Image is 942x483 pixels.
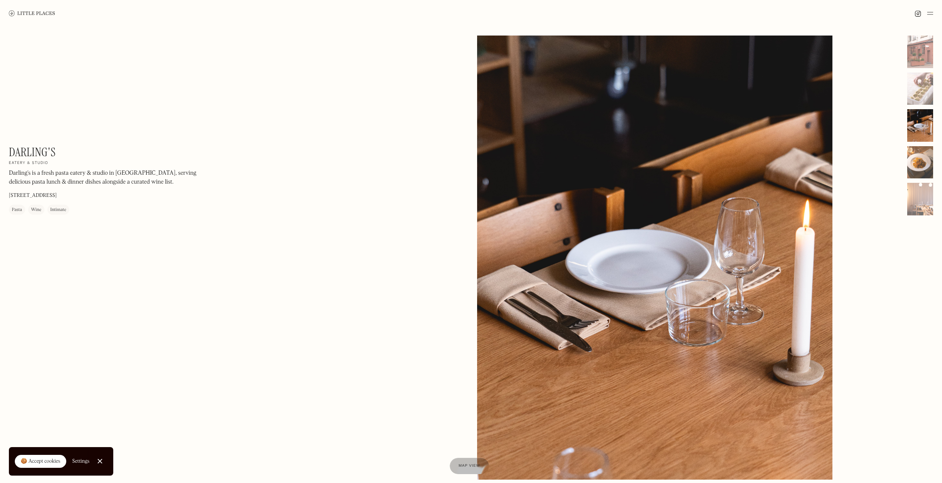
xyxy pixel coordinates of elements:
[9,192,57,199] p: [STREET_ADDRESS]
[93,454,107,469] a: Close Cookie Popup
[72,453,90,470] a: Settings
[50,206,66,214] div: Intimate
[21,458,60,465] div: 🍪 Accept cookies
[459,464,480,468] span: Map view
[9,145,56,159] h1: Darling's
[450,458,489,474] a: Map view
[9,161,48,166] h2: Eatery & studio
[72,459,90,464] div: Settings
[31,206,41,214] div: Wine
[9,169,209,187] p: Darling's is a fresh pasta eatery & studio in [GEOGRAPHIC_DATA], serving delicious pasta lunch & ...
[12,206,22,214] div: Pasta
[15,455,66,468] a: 🍪 Accept cookies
